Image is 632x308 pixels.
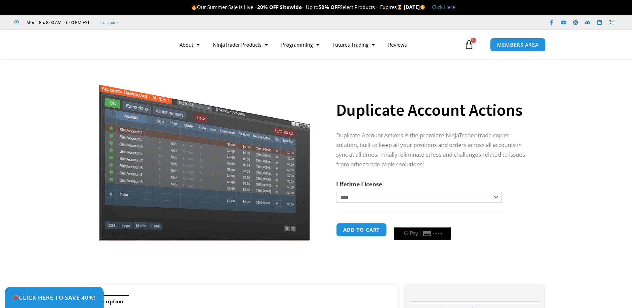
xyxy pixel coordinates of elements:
[275,37,326,52] a: Programming
[394,227,451,240] button: Buy with GPay
[13,295,19,300] img: 🎉
[25,18,90,26] span: Mon - Fri: 8:00 AM – 6:00 PM EST
[206,37,275,52] a: NinjaTrader Products
[336,131,531,169] p: Duplicate Account Actions is the premiere NinjaTrader trade copier solution, built to keep all yo...
[13,295,96,300] span: Click Here to save 40%!
[397,5,402,10] img: ⌛
[381,37,413,52] a: Reviews
[471,38,476,43] span: 0
[173,37,463,52] nav: Menu
[336,223,387,237] button: Add to cart
[432,4,455,10] a: Click Here
[173,37,206,52] a: About
[420,5,425,10] img: 🌞
[404,4,425,10] strong: [DATE]
[336,206,346,211] a: Clear options
[336,98,531,122] h1: Duplicate Account Actions
[280,4,302,10] strong: Sitewide
[490,38,546,52] a: MEMBERS AREA
[497,42,539,47] span: MEMBERS AREA
[191,4,404,10] span: Our Summer Sale is Live – – Up to Select Products – Expires
[97,71,312,241] img: Screenshot 2024-08-26 15414455555
[318,4,340,10] strong: 50% OFF
[326,37,381,52] a: Futures Trading
[454,35,484,54] a: 0
[5,287,104,308] a: 🎉Click Here to save 40%!
[257,4,279,10] strong: 20% OFF
[433,231,443,236] text: ••••••
[99,18,118,26] a: Trustpilot
[77,33,149,57] img: LogoAI | Affordable Indicators – NinjaTrader
[192,5,197,10] img: 🔥
[336,180,382,188] label: Lifetime License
